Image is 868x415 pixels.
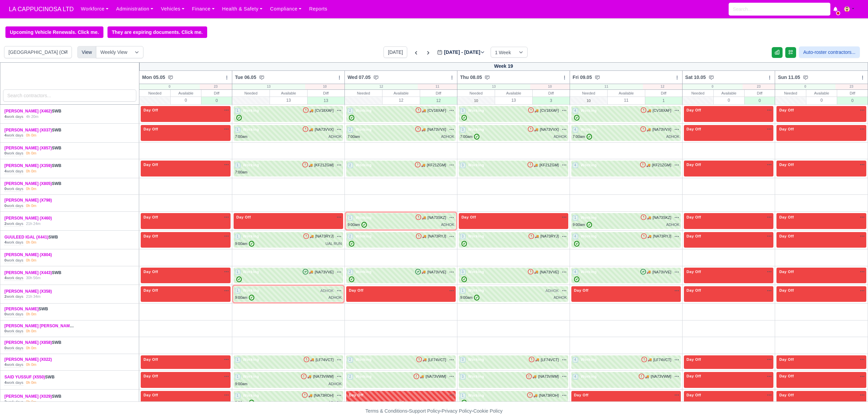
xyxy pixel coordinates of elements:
[834,382,868,415] iframe: Chat Widget
[249,241,254,247] span: ✓
[4,357,52,362] a: [PERSON_NAME] (X022)
[573,108,578,113] span: 4
[714,97,744,104] div: 0
[142,108,159,112] span: Day Off
[235,74,256,81] span: Tue 06.05
[349,115,354,121] span: ✓
[806,97,837,104] div: 0
[309,127,313,132] span: 🚚
[348,269,353,275] span: 2
[5,26,103,38] a: Upcoming Vehicle Renewals. Click me.
[314,393,334,398] span: [NA73ROH]
[587,134,592,140] span: ✓
[441,134,454,140] div: ADHOK
[540,233,559,239] span: [NA73RYJ]
[647,234,651,239] span: 🚚
[142,162,159,167] span: Day Off
[587,222,592,228] span: ✓
[570,84,643,89] div: 11
[461,276,467,282] span: ✓
[420,97,457,104] div: 12
[540,127,559,132] span: [NA73VVX]
[422,234,426,239] span: 🚚
[235,241,254,247] div: 9:00am
[579,234,598,238] span: Working
[574,241,579,247] span: ✓
[26,114,39,120] div: 4h 20m
[218,2,267,16] a: Health & Safety
[4,204,6,208] strong: 0
[666,222,679,228] div: ADHOK
[235,288,240,293] span: 1
[354,215,373,220] span: Working
[26,186,37,192] div: 0h 0m
[806,90,837,97] div: Available
[4,222,6,226] strong: 2
[236,115,242,121] span: ✓
[235,234,240,239] span: 1
[535,234,539,239] span: 🚚
[427,269,446,275] span: [NA73VVE]
[4,163,75,169] div: SWB
[4,258,23,263] div: work days
[188,2,218,16] a: Finance
[683,90,713,97] div: Needed
[835,84,868,89] div: 23
[348,74,371,81] span: Wed 07.05
[460,234,466,239] span: 3
[354,163,373,167] span: Working
[308,90,344,97] div: Diff
[382,90,419,97] div: Available
[242,108,261,113] span: Working
[354,127,373,132] span: Working
[457,90,495,97] div: Needed
[579,127,598,132] span: Working
[421,127,426,132] span: 🚚
[683,84,743,89] div: 0
[348,163,353,168] span: 2
[305,84,344,89] div: 10
[235,169,248,175] div: 7:00am
[345,90,382,97] div: Needed
[645,97,682,104] div: 1
[778,108,795,112] span: Day Off
[309,269,313,274] span: 🚚
[743,84,775,89] div: 23
[495,90,532,97] div: Available
[460,108,466,113] span: 3
[474,134,479,140] span: ✓
[26,399,37,405] div: 0h 0m
[349,276,354,282] span: ✓
[573,163,578,168] span: 4
[235,269,240,275] span: 1
[714,90,744,97] div: Available
[653,233,671,239] span: [NA73RYJ]
[467,269,486,274] span: Working
[354,269,373,274] span: Working
[4,289,52,294] a: [PERSON_NAME] (X358)
[242,163,261,167] span: Working
[77,46,96,58] div: View
[200,84,232,89] div: 23
[235,215,252,220] span: Day Off
[573,134,592,140] div: 7:00am
[745,97,775,104] div: 0
[554,134,567,140] div: ADHOK
[201,97,232,104] div: 0
[4,128,52,132] a: [PERSON_NAME] (X037)
[574,115,579,121] span: ✓
[157,2,188,16] a: Vehicles
[460,269,466,275] span: 3
[540,108,559,113] span: [CV18XAF]
[646,163,650,168] span: 🚚
[107,26,207,38] a: They are expiring documents. Click me.
[461,241,467,247] span: ✓
[421,163,425,168] span: 🚚
[242,234,261,238] span: Working
[26,169,37,174] div: 0h 0m
[348,134,360,140] div: 7:00am
[653,357,671,363] span: [LF74VCT]
[315,127,334,132] span: [NA73VVX]
[428,215,446,221] span: [NA73SKZ]
[666,134,679,140] div: ADHOK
